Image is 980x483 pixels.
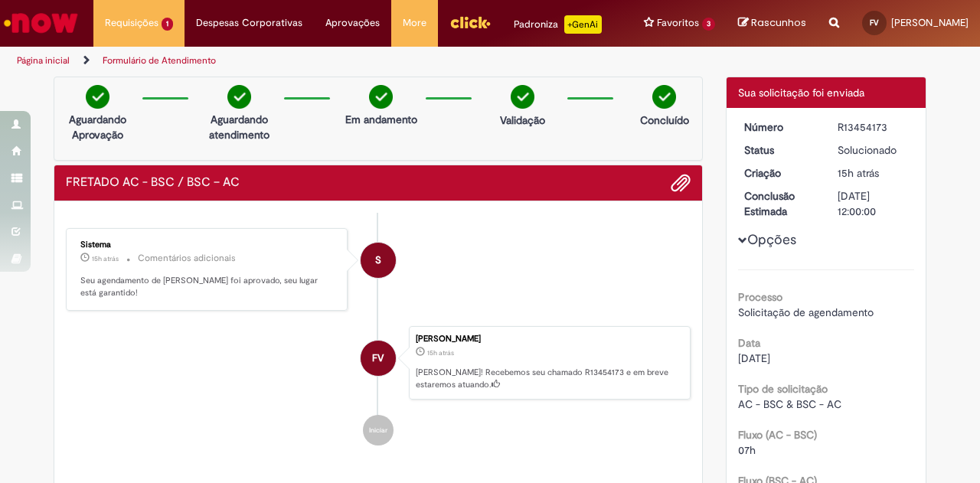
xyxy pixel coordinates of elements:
div: Solucionado [838,142,909,158]
time: 27/08/2025 18:28:39 [838,166,879,180]
span: More [403,15,426,31]
time: 27/08/2025 18:28:43 [92,254,119,263]
p: Concluído [640,113,689,128]
img: check-circle-green.png [511,85,534,109]
b: Processo [738,290,782,304]
ul: Trilhas de página [11,47,642,75]
span: 15h atrás [838,166,879,180]
span: FV [870,18,879,28]
dt: Status [733,142,827,158]
dt: Criação [733,165,827,181]
span: Requisições [105,15,158,31]
span: FV [372,340,384,377]
img: ServiceNow [2,8,80,38]
div: System [361,243,396,278]
a: Página inicial [17,54,70,67]
h2: FRETADO AC - BSC / BSC – AC Histórico de tíquete [66,176,240,190]
small: Comentários adicionais [138,252,236,265]
span: 15h atrás [92,254,119,263]
li: Fernando Guido Di Vernieri [66,326,691,400]
dt: Conclusão Estimada [733,188,827,219]
span: 3 [702,18,715,31]
div: [DATE] 12:00:00 [838,188,909,219]
div: Sistema [80,240,335,250]
p: [PERSON_NAME]! Recebemos seu chamado R13454173 e em breve estaremos atuando. [416,367,682,390]
span: 1 [162,18,173,31]
span: Rascunhos [751,15,806,30]
div: R13454173 [838,119,909,135]
img: check-circle-green.png [369,85,393,109]
span: Despesas Corporativas [196,15,302,31]
b: Fluxo (AC - BSC) [738,428,817,442]
a: Rascunhos [738,16,806,31]
img: check-circle-green.png [86,85,109,109]
img: check-circle-green.png [652,85,676,109]
dt: Número [733,119,827,135]
img: check-circle-green.png [227,85,251,109]
p: +GenAi [564,15,602,34]
ul: Histórico de tíquete [66,213,691,461]
span: [DATE] [738,351,770,365]
img: click_logo_yellow_360x200.png [449,11,491,34]
div: Padroniza [514,15,602,34]
span: 15h atrás [427,348,454,357]
span: AC - BSC & BSC - AC [738,397,841,411]
div: 27/08/2025 18:28:39 [838,165,909,181]
b: Tipo de solicitação [738,382,828,396]
p: Validação [500,113,545,128]
a: Formulário de Atendimento [103,54,216,67]
span: S [375,242,381,279]
span: [PERSON_NAME] [891,16,969,29]
span: Solicitação de agendamento [738,305,874,319]
span: Aprovações [325,15,380,31]
span: 07h [738,443,756,457]
span: Sua solicitação foi enviada [738,86,864,100]
span: Favoritos [657,15,699,31]
button: Adicionar anexos [671,173,691,193]
b: Data [738,336,760,350]
p: Aguardando Aprovação [60,112,135,142]
p: Aguardando atendimento [202,112,276,142]
div: Fernando Guido Di Vernieri [361,341,396,376]
div: [PERSON_NAME] [416,335,682,344]
p: Seu agendamento de [PERSON_NAME] foi aprovado, seu lugar está garantido! [80,275,335,299]
p: Em andamento [345,112,417,127]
